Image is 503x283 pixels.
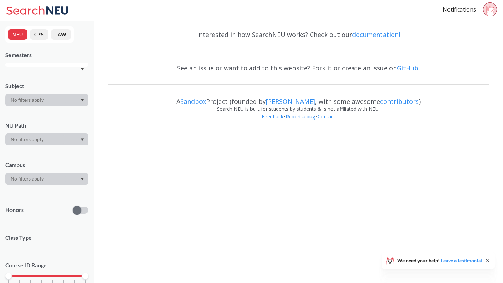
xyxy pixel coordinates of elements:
div: Subject [5,82,88,90]
svg: Dropdown arrow [81,68,84,71]
a: Report a bug [285,113,315,120]
div: Dropdown arrow [5,94,88,106]
p: Honors [5,206,24,214]
a: [PERSON_NAME] [266,97,315,106]
div: Interested in how SearchNEU works? Check out our [108,24,489,45]
div: Dropdown arrow [5,173,88,185]
div: A Project (founded by , with some awesome ) [108,91,489,105]
a: Leave a testimonial [441,258,482,263]
a: Sandbox [180,97,206,106]
div: Campus [5,161,88,169]
a: GitHub [397,64,418,72]
svg: Dropdown arrow [81,138,84,141]
div: NU Path [5,122,88,129]
span: Class Type [5,234,88,242]
div: • • [108,113,489,131]
svg: Dropdown arrow [81,178,84,181]
div: See an issue or want to add to this website? Fork it or create an issue on . [108,58,489,78]
div: Dropdown arrow [5,133,88,145]
a: contributors [380,97,419,106]
button: NEU [8,29,27,40]
div: Semesters [5,51,88,59]
span: We need your help! [397,258,482,263]
p: Course ID Range [5,261,88,269]
a: Notifications [443,6,476,13]
a: Contact [317,113,336,120]
button: LAW [51,29,71,40]
svg: Dropdown arrow [81,99,84,102]
a: Feedback [261,113,284,120]
div: Search NEU is built for students by students & is not affiliated with NEU. [108,105,489,113]
button: CPS [30,29,48,40]
a: documentation! [352,30,400,39]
